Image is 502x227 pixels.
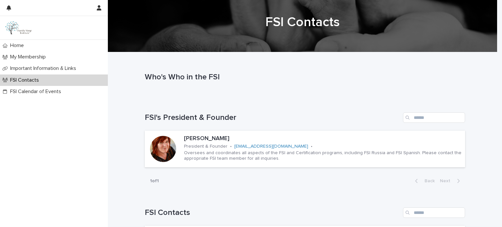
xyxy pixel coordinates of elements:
[403,207,465,218] input: Search
[410,178,437,184] button: Back
[234,144,308,149] a: [EMAIL_ADDRESS][DOMAIN_NAME]
[311,144,312,149] p: •
[184,144,227,149] p: President & Founder
[8,42,29,49] p: Home
[8,65,81,72] p: Important Information & Links
[184,135,462,142] p: [PERSON_NAME]
[437,178,465,184] button: Next
[421,179,435,183] span: Back
[145,113,400,122] h1: FSI's President & Founder
[145,73,462,82] p: Who's Who in the FSI
[8,54,51,60] p: My Membership
[5,21,33,34] img: clDnsA1tTUSw9F1EQwrE
[8,77,44,83] p: FSI Contacts
[145,173,164,189] p: 1 of 1
[403,112,465,123] input: Search
[8,89,66,95] p: FSI Calendar of Events
[142,14,462,30] h1: FSI Contacts
[230,144,232,149] p: •
[145,208,400,218] h1: FSI Contacts
[145,131,465,168] a: [PERSON_NAME]President & Founder•[EMAIL_ADDRESS][DOMAIN_NAME]•Oversees and coordinates all aspect...
[184,150,462,161] p: Oversees and coordinates all aspects of the FSI and Certification programs, including FSI Russia ...
[440,179,454,183] span: Next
